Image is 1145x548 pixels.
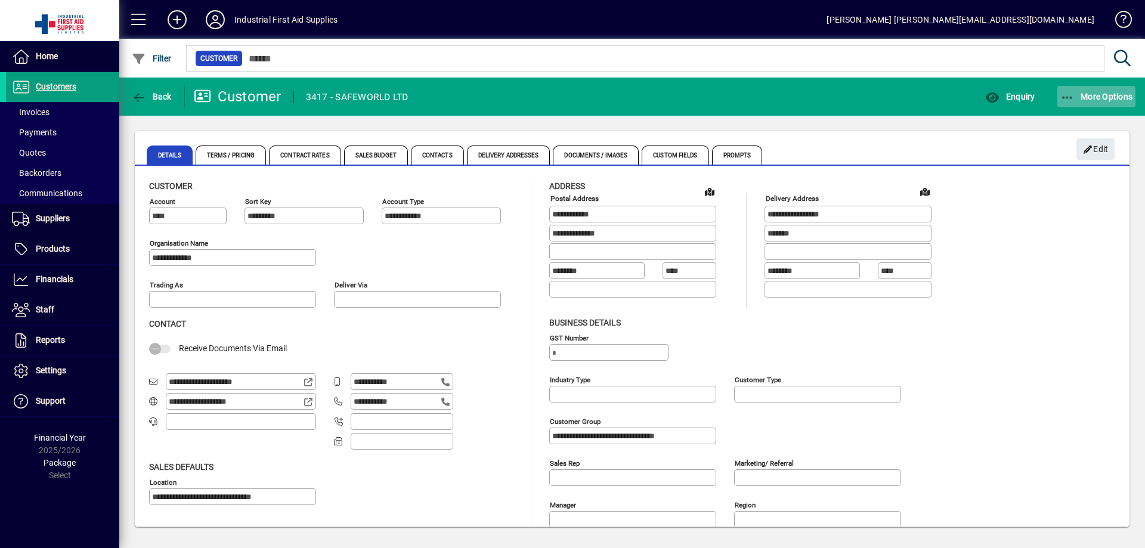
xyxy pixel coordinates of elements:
[12,107,49,117] span: Invoices
[982,86,1038,107] button: Enquiry
[6,42,119,72] a: Home
[196,9,234,30] button: Profile
[179,343,287,353] span: Receive Documents Via Email
[150,478,177,486] mat-label: Location
[6,234,119,264] a: Products
[36,274,73,284] span: Financials
[735,459,794,467] mat-label: Marketing/ Referral
[129,48,175,69] button: Filter
[6,356,119,386] a: Settings
[149,319,186,329] span: Contact
[712,145,763,165] span: Prompts
[553,145,639,165] span: Documents / Images
[6,102,119,122] a: Invoices
[306,88,409,107] div: 3417 - SAFEWORLD LTD
[335,281,367,289] mat-label: Deliver via
[150,239,208,247] mat-label: Organisation name
[36,396,66,405] span: Support
[132,92,172,101] span: Back
[6,265,119,295] a: Financials
[735,375,781,383] mat-label: Customer type
[150,197,175,206] mat-label: Account
[6,143,119,163] a: Quotes
[129,86,175,107] button: Back
[1106,2,1130,41] a: Knowledge Base
[6,295,119,325] a: Staff
[196,145,267,165] span: Terms / Pricing
[642,145,708,165] span: Custom Fields
[36,244,70,253] span: Products
[1057,86,1136,107] button: More Options
[36,82,76,91] span: Customers
[1060,92,1133,101] span: More Options
[234,10,338,29] div: Industrial First Aid Supplies
[6,326,119,355] a: Reports
[6,163,119,183] a: Backorders
[245,197,271,206] mat-label: Sort key
[147,145,193,165] span: Details
[985,92,1035,101] span: Enquiry
[550,417,601,425] mat-label: Customer group
[12,128,57,137] span: Payments
[550,375,590,383] mat-label: Industry type
[194,87,281,106] div: Customer
[1083,140,1109,159] span: Edit
[915,182,934,201] a: View on map
[34,433,86,442] span: Financial Year
[6,204,119,234] a: Suppliers
[827,10,1094,29] div: [PERSON_NAME] [PERSON_NAME][EMAIL_ADDRESS][DOMAIN_NAME]
[700,182,719,201] a: View on map
[269,145,341,165] span: Contract Rates
[550,333,589,342] mat-label: GST Number
[149,181,193,191] span: Customer
[6,386,119,416] a: Support
[6,122,119,143] a: Payments
[549,318,621,327] span: Business details
[12,148,46,157] span: Quotes
[36,305,54,314] span: Staff
[149,462,213,472] span: Sales defaults
[36,51,58,61] span: Home
[200,52,237,64] span: Customer
[36,335,65,345] span: Reports
[6,183,119,203] a: Communications
[12,168,61,178] span: Backorders
[467,145,550,165] span: Delivery Addresses
[12,188,82,198] span: Communications
[36,213,70,223] span: Suppliers
[382,197,424,206] mat-label: Account Type
[549,181,585,191] span: Address
[550,459,580,467] mat-label: Sales rep
[119,86,185,107] app-page-header-button: Back
[344,145,408,165] span: Sales Budget
[411,145,464,165] span: Contacts
[735,500,756,509] mat-label: Region
[550,500,576,509] mat-label: Manager
[150,281,183,289] mat-label: Trading as
[1076,138,1115,160] button: Edit
[132,54,172,63] span: Filter
[44,458,76,467] span: Package
[158,9,196,30] button: Add
[36,366,66,375] span: Settings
